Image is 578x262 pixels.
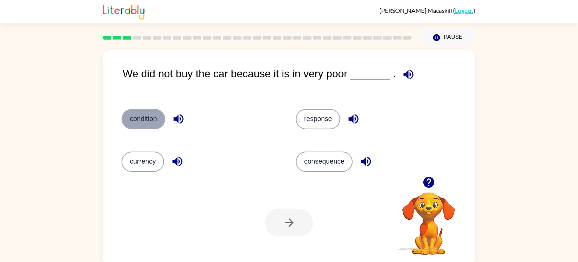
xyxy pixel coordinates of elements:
[455,7,473,14] a: Logout
[421,29,475,46] button: Pause
[379,7,453,14] span: [PERSON_NAME] Macaskill
[391,181,466,256] video: Your browser must support playing .mp4 files to use Literably. Please try using another browser.
[122,109,165,129] button: condition
[296,109,340,129] button: response
[123,65,475,94] div: We did not buy the car because it is in very poor .
[296,152,353,172] button: consequence
[379,7,475,14] div: ( )
[103,3,144,20] img: Literably
[122,152,164,172] button: currency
